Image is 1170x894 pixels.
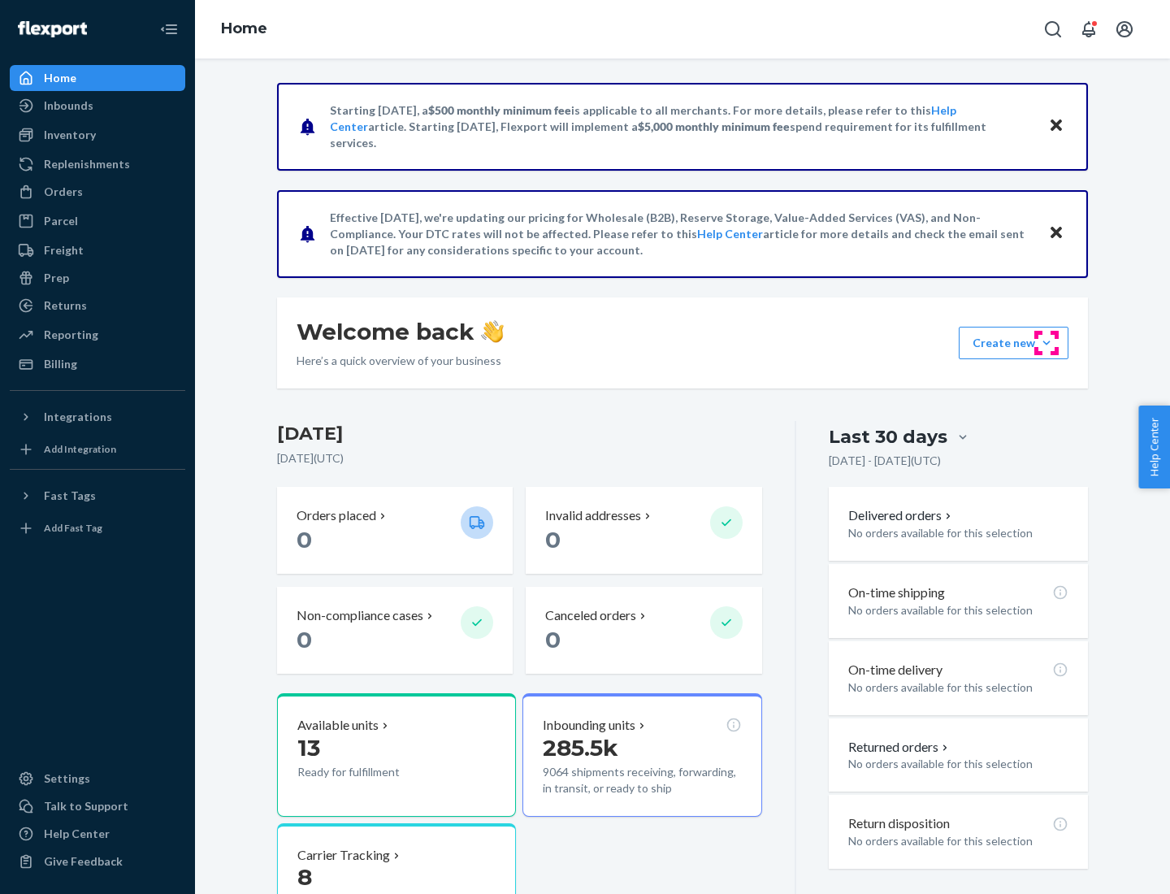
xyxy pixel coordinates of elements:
[330,102,1033,151] p: Starting [DATE], a is applicable to all merchants. For more details, please refer to this article...
[959,327,1068,359] button: Create new
[330,210,1033,258] p: Effective [DATE], we're updating our pricing for Wholesale (B2B), Reserve Storage, Value-Added Se...
[44,798,128,814] div: Talk to Support
[848,602,1068,618] p: No orders available for this selection
[44,488,96,504] div: Fast Tags
[10,515,185,541] a: Add Fast Tag
[44,184,83,200] div: Orders
[545,526,561,553] span: 0
[297,626,312,653] span: 0
[10,237,185,263] a: Freight
[1072,13,1105,46] button: Open notifications
[44,770,90,787] div: Settings
[10,65,185,91] a: Home
[848,814,950,833] p: Return disposition
[153,13,185,46] button: Close Navigation
[44,442,116,456] div: Add Integration
[848,584,945,602] p: On-time shipping
[44,297,87,314] div: Returns
[543,716,635,735] p: Inbounding units
[297,734,320,762] span: 13
[44,270,69,286] div: Prep
[44,826,110,842] div: Help Center
[543,764,741,796] p: 9064 shipments receiving, forwarding, in transit, or ready to ship
[221,20,267,37] a: Home
[10,265,185,291] a: Prep
[1138,406,1170,488] button: Help Center
[10,151,185,177] a: Replenishments
[44,98,93,114] div: Inbounds
[1037,13,1069,46] button: Open Search Box
[10,436,185,462] a: Add Integration
[545,626,561,653] span: 0
[1046,115,1067,138] button: Close
[848,661,942,679] p: On-time delivery
[848,679,1068,696] p: No orders available for this selection
[277,587,513,674] button: Non-compliance cases 0
[697,227,763,241] a: Help Center
[829,453,941,469] p: [DATE] - [DATE] ( UTC )
[829,424,947,449] div: Last 30 days
[44,409,112,425] div: Integrations
[297,353,504,369] p: Here’s a quick overview of your business
[848,738,951,757] button: Returned orders
[44,127,96,143] div: Inventory
[10,404,185,430] button: Integrations
[44,356,77,372] div: Billing
[44,70,76,86] div: Home
[10,766,185,792] a: Settings
[208,6,280,53] ol: breadcrumbs
[848,833,1068,849] p: No orders available for this selection
[848,756,1068,772] p: No orders available for this selection
[297,506,376,525] p: Orders placed
[44,213,78,229] div: Parcel
[1108,13,1141,46] button: Open account menu
[10,793,185,819] a: Talk to Support
[10,821,185,847] a: Help Center
[44,242,84,258] div: Freight
[848,506,955,525] button: Delivered orders
[543,734,618,762] span: 285.5k
[297,846,390,865] p: Carrier Tracking
[428,103,571,117] span: $500 monthly minimum fee
[848,525,1068,541] p: No orders available for this selection
[297,317,504,346] h1: Welcome back
[1046,222,1067,245] button: Close
[44,853,123,870] div: Give Feedback
[297,764,448,780] p: Ready for fulfillment
[638,119,790,133] span: $5,000 monthly minimum fee
[481,320,504,343] img: hand-wave emoji
[10,848,185,874] button: Give Feedback
[10,122,185,148] a: Inventory
[277,421,762,447] h3: [DATE]
[10,351,185,377] a: Billing
[545,506,641,525] p: Invalid addresses
[10,483,185,509] button: Fast Tags
[10,208,185,234] a: Parcel
[297,716,379,735] p: Available units
[277,693,516,817] button: Available units13Ready for fulfillment
[277,450,762,467] p: [DATE] ( UTC )
[44,327,98,343] div: Reporting
[277,487,513,574] button: Orders placed 0
[297,526,312,553] span: 0
[18,21,87,37] img: Flexport logo
[10,293,185,319] a: Returns
[545,606,636,625] p: Canceled orders
[297,863,312,891] span: 8
[10,322,185,348] a: Reporting
[526,487,761,574] button: Invalid addresses 0
[522,693,761,817] button: Inbounding units285.5k9064 shipments receiving, forwarding, in transit, or ready to ship
[297,606,423,625] p: Non-compliance cases
[10,179,185,205] a: Orders
[526,587,761,674] button: Canceled orders 0
[44,156,130,172] div: Replenishments
[44,521,102,535] div: Add Fast Tag
[10,93,185,119] a: Inbounds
